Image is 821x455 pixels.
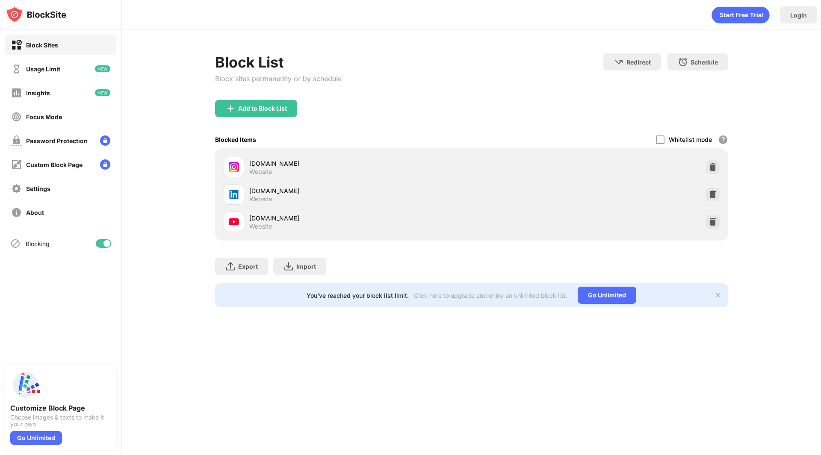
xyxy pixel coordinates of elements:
[229,162,239,172] img: favicons
[10,238,21,249] img: blocking-icon.svg
[26,161,83,168] div: Custom Block Page
[11,159,22,170] img: customize-block-page-off.svg
[238,263,258,270] div: Export
[307,292,409,299] div: You’ve reached your block list limit.
[691,59,718,66] div: Schedule
[11,40,22,50] img: block-on.svg
[26,240,50,247] div: Blocking
[669,136,712,143] div: Whitelist mode
[6,6,66,23] img: logo-blocksite.svg
[95,65,110,72] img: new-icon.svg
[712,6,770,23] div: animation
[215,53,342,71] div: Block List
[249,186,472,195] div: [DOMAIN_NAME]
[95,89,110,96] img: new-icon.svg
[238,105,287,112] div: Add to Block List
[100,135,110,146] img: lock-menu.svg
[11,88,22,98] img: insights-off.svg
[715,292,721,299] img: x-button.svg
[296,263,316,270] div: Import
[26,113,62,120] div: Focus Mode
[100,159,110,170] img: lock-menu.svg
[26,89,50,97] div: Insights
[249,223,272,230] div: Website
[229,189,239,200] img: favicons
[249,168,272,176] div: Website
[414,292,567,299] div: Click here to upgrade and enjoy an unlimited block list.
[215,74,342,83] div: Block sites permanently or by schedule
[249,159,472,168] div: [DOMAIN_NAME]
[11,207,22,218] img: about-off.svg
[10,404,111,412] div: Customize Block Page
[790,12,807,19] div: Login
[10,431,62,445] div: Go Unlimited
[249,195,272,203] div: Website
[578,287,636,304] div: Go Unlimited
[229,217,239,227] img: favicons
[11,183,22,194] img: settings-off.svg
[10,370,41,400] img: push-custom-page.svg
[11,112,22,122] img: focus-off.svg
[26,137,88,144] div: Password Protection
[11,135,22,146] img: password-protection-off.svg
[26,65,60,73] div: Usage Limit
[10,414,111,428] div: Choose images & texts to make it your own
[249,214,472,223] div: [DOMAIN_NAME]
[11,64,22,74] img: time-usage-off.svg
[26,209,44,216] div: About
[26,185,50,192] div: Settings
[26,41,58,49] div: Block Sites
[626,59,651,66] div: Redirect
[215,136,256,143] div: Blocked Items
